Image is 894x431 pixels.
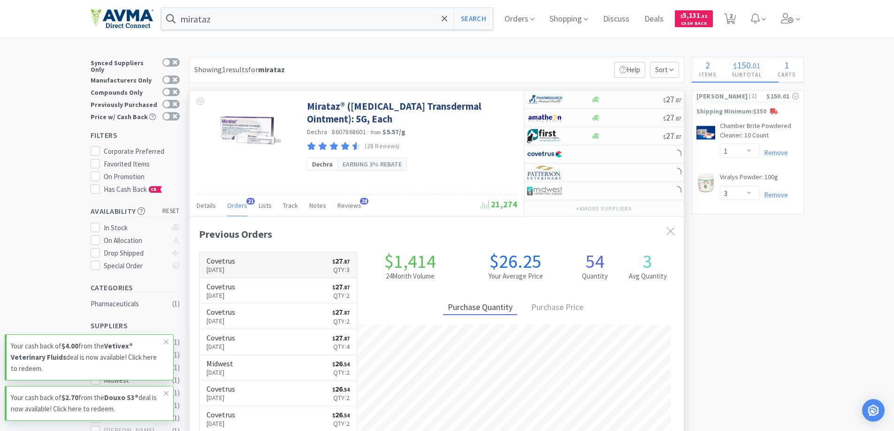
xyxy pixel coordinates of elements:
[724,60,770,70] div: .
[343,335,350,342] span: . 87
[104,235,166,246] div: On Allocation
[696,174,715,192] img: cd513c7df0e747d78eb9ebad30730ee1_73857.jpeg
[206,385,235,393] h6: Covetrus
[720,16,740,24] a: 2
[307,128,328,136] a: Dechra
[700,13,707,19] span: . 52
[332,258,335,265] span: $
[862,399,885,422] div: Open Intercom Messenger
[172,387,180,399] div: ( 1 )
[206,334,235,341] h6: Covetrus
[343,284,350,291] span: . 87
[332,393,350,403] p: Qty: 2
[161,8,493,30] input: Search by item, sku, manufacturer, ingredient, size...
[332,386,335,393] span: $
[650,62,679,78] span: Sort
[309,201,326,210] span: Notes
[220,100,281,161] img: 18f41be480414084959341ae8e5fee6c_334355.jpeg
[332,256,350,265] span: 27
[720,173,778,186] a: Viralys Powder: 100g
[675,6,713,31] a: $5,131.52Cash Back
[332,361,335,368] span: $
[674,97,681,104] span: . 87
[206,257,235,265] h6: Covetrus
[382,128,405,136] strong: $5.57 / g
[599,15,633,23] a: Discuss
[343,412,350,419] span: . 54
[11,340,164,374] p: Your cash back of from the deal is now available! Click here to redeem.
[172,298,180,310] div: ( 1 )
[283,201,298,210] span: Track
[680,21,707,27] span: Cash Back
[443,301,517,315] div: Purchase Quantity
[104,171,180,182] div: On Promotion
[332,418,350,429] p: Qty: 2
[680,11,707,20] span: 5,131
[199,278,357,304] a: Covetrus[DATE]$27.87Qty:2
[91,76,158,83] div: Manufacturers Only
[91,206,180,217] h5: Availability
[663,112,681,123] span: 27
[680,13,683,19] span: $
[734,61,737,70] span: $
[720,121,799,144] a: Chamber Brite Powdered Cleaner: 10 Count
[454,8,493,30] button: Search
[206,341,235,352] p: [DATE]
[199,380,357,406] a: Covetrus[DATE]$26.54Qty:2
[527,129,562,143] img: 67d67680309e4a0bb49a5ff0391dcc42_6.png
[197,201,216,210] span: Details
[332,310,335,316] span: $
[527,92,562,106] img: 7915dbd3f8974342a4dc3feb8efc1740_58.png
[463,271,568,282] h2: Your Average Price
[663,115,666,122] span: $
[621,271,674,282] h2: Avg Quantity
[663,130,681,141] span: 27
[332,359,350,368] span: 26
[568,271,621,282] h2: Quantity
[172,337,180,348] div: ( 1 )
[172,375,180,386] div: ( 1 )
[206,418,235,429] p: [DATE]
[481,199,517,210] span: 21,274
[332,412,335,419] span: $
[91,282,180,293] h5: Categories
[199,226,674,242] div: Previous Orders
[784,59,789,71] span: 1
[206,316,235,326] p: [DATE]
[312,159,333,169] span: Dechra
[357,271,463,282] h2: 24 Month Volume
[527,301,588,315] div: Purchase Price
[248,65,285,74] span: for
[663,133,666,140] span: $
[343,310,350,316] span: . 87
[332,367,350,378] p: Qty: 2
[104,248,166,259] div: Drop Shipped
[332,307,350,317] span: 27
[206,411,235,418] h6: Covetrus
[199,329,357,355] a: Covetrus[DATE]$27.87Qty:4
[206,265,235,275] p: [DATE]
[759,148,788,157] a: Remove
[748,91,766,101] span: ( 2 )
[206,308,235,316] h6: Covetrus
[332,410,350,419] span: 26
[91,88,158,96] div: Compounds Only
[194,64,285,76] div: Showing 1 results
[259,201,272,210] span: Lists
[343,361,350,368] span: . 54
[307,158,407,171] a: DechraEarning 3% rebate
[332,282,350,291] span: 27
[641,15,667,23] a: Deals
[332,341,350,352] p: Qty: 4
[724,70,770,79] h4: Subtotal
[568,252,621,271] h1: 54
[307,100,515,126] a: Mirataz® ([MEDICAL_DATA] Transdermal Ointment): 5G, Each
[343,159,402,169] span: Earning 3% rebate
[172,413,180,424] div: ( 1 )
[527,147,562,161] img: 77fca1acd8b6420a9015268ca798ef17_1.png
[463,252,568,271] h1: $26.25
[91,9,153,29] img: e4e33dab9f054f5782a47901c742baa9_102.png
[258,65,285,74] strong: mirataz
[674,133,681,140] span: . 87
[61,393,78,402] strong: $2.70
